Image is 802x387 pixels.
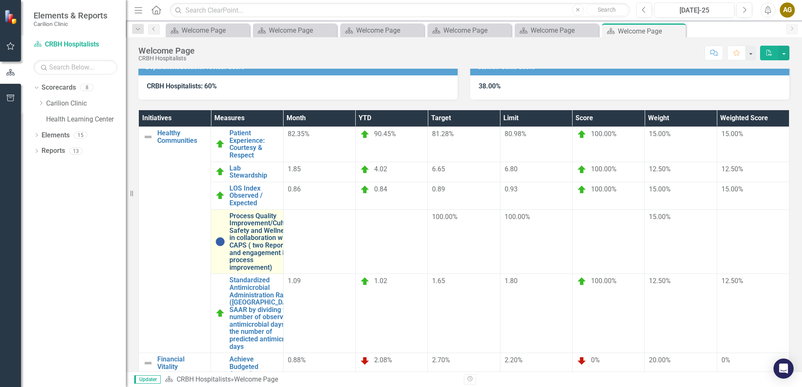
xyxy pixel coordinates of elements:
[649,277,671,285] span: 12.50%
[649,130,671,138] span: 15.00%
[215,139,225,149] img: On Target
[147,82,217,90] strong: CRBH Hospitalists: 60%
[505,356,523,364] span: 2.20%
[591,277,617,285] span: 100.00%
[215,167,225,177] img: On Target
[182,25,247,36] div: Welcome Page
[649,213,671,221] span: 15.00%
[168,25,247,36] a: Welcome Page
[46,115,126,124] a: Health Learning Center
[360,276,370,286] img: On Target
[577,185,587,195] img: On Target
[505,277,518,285] span: 1.80
[342,25,422,36] a: Welcome Page
[360,185,370,195] img: On Target
[215,237,225,247] img: No Information
[591,185,617,193] span: 100.00%
[211,274,283,353] td: Double-Click to Edit Right Click for Context Menu
[170,3,630,18] input: Search ClearPoint...
[721,130,743,138] span: 15.00%
[479,82,501,90] strong: 38.00%
[721,185,743,193] span: 15.00%
[432,277,445,285] span: 1.65
[234,375,278,383] div: Welcome Page
[577,129,587,139] img: On Target
[721,356,730,364] span: 0%
[34,21,107,27] small: Carilion Clinic
[34,60,117,75] input: Search Below...
[443,25,509,36] div: Welcome Page
[34,10,107,21] span: Elements & Reports
[288,356,306,364] span: 0.88%
[288,165,301,173] span: 1.85
[356,25,422,36] div: Welcome Page
[531,25,596,36] div: Welcome Page
[374,130,396,138] span: 90.45%
[165,375,458,384] div: »
[432,356,450,364] span: 2.70%
[134,375,161,384] span: Updater
[432,130,454,138] span: 81.28%
[505,165,518,173] span: 6.80
[139,127,211,353] td: Double-Click to Edit Right Click for Context Menu
[374,185,387,193] span: 0.84
[577,276,587,286] img: On Target
[360,165,370,175] img: On Target
[649,185,671,193] span: 15.00%
[657,5,732,15] div: [DATE]-25
[138,46,195,55] div: Welcome Page
[255,25,335,36] a: Welcome Page
[215,308,225,318] img: On Target
[138,55,195,62] div: CRBH Hospitalists
[773,359,794,379] div: Open Intercom Messenger
[721,165,743,173] span: 12.50%
[374,277,387,285] span: 1.02
[229,129,279,159] a: Patient Experience: Courtesy & Respect
[211,127,283,162] td: Double-Click to Edit Right Click for Context Menu
[432,165,445,173] span: 6.65
[654,3,734,18] button: [DATE]-25
[430,25,509,36] a: Welcome Page
[269,25,335,36] div: Welcome Page
[586,4,628,16] button: Search
[780,3,795,18] button: AG
[432,213,458,221] span: 100.00%
[229,185,279,207] a: LOS Index Observed / Expected
[211,209,283,274] td: Double-Click to Edit Right Click for Context Menu
[360,356,370,366] img: Below Plan
[157,129,206,144] a: Healthy Communities
[505,130,526,138] span: 80.98%
[42,146,65,156] a: Reports
[177,375,231,383] a: CRBH Hospitalists
[360,129,370,139] img: On Target
[591,130,617,138] span: 100.00%
[374,356,392,364] span: 2.08%
[46,99,126,108] a: Carilion Clinic
[505,213,530,221] span: 100.00%
[143,132,153,142] img: Not Defined
[618,26,684,36] div: Welcome Page
[577,356,587,366] img: Below Plan
[34,40,117,49] a: CRBH Hospitalists
[211,182,283,209] td: Double-Click to Edit Right Click for Context Menu
[288,185,301,193] span: 0.86
[42,131,70,140] a: Elements
[649,165,671,173] span: 12.50%
[577,165,587,175] img: On Target
[288,277,301,285] span: 1.09
[80,84,94,91] div: 8
[598,6,616,13] span: Search
[649,356,671,364] span: 20.00%
[69,147,83,155] div: 13
[591,165,617,173] span: 100.00%
[229,276,301,350] a: Standardized Antimicrobial Administration Ratio ([GEOGRAPHIC_DATA]): SAAR by dividing the number ...
[4,10,19,24] img: ClearPoint Strategy
[721,277,743,285] span: 12.50%
[215,191,225,201] img: On Target
[211,162,283,182] td: Double-Click to Edit Right Click for Context Menu
[517,25,596,36] a: Welcome Page
[42,83,76,93] a: Scorecards
[591,356,600,364] span: 0%
[229,165,279,179] a: Lab Stewardship
[505,185,518,193] span: 0.93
